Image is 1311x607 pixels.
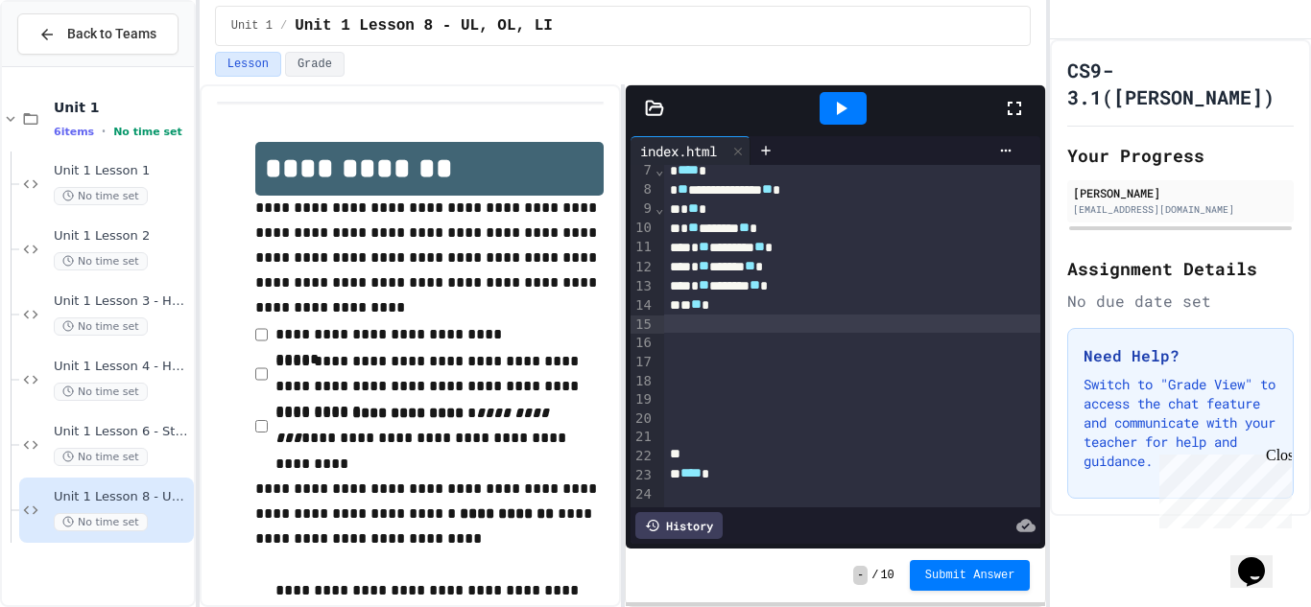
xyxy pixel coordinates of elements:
span: 6 items [54,126,94,138]
div: 14 [631,296,655,315]
div: index.html [631,136,751,165]
div: 18 [631,372,655,391]
span: No time set [113,126,182,138]
span: 10 [880,568,894,583]
div: 21 [631,428,655,447]
div: 12 [631,258,655,277]
div: [EMAIL_ADDRESS][DOMAIN_NAME] [1073,202,1288,217]
div: [PERSON_NAME] [1073,184,1288,201]
iframe: chat widget [1230,530,1292,588]
span: Fold line [655,200,664,216]
div: 10 [631,219,655,238]
span: Unit 1 Lesson 2 [54,228,190,245]
h2: Your Progress [1067,142,1294,169]
div: 19 [631,390,655,409]
span: Unit 1 Lesson 4 - Headlines Lab [54,359,190,375]
button: Grade [285,52,345,77]
div: 17 [631,353,655,372]
span: Unit 1 Lesson 6 - Stations 1 [54,424,190,440]
div: 9 [631,199,655,219]
span: No time set [54,252,148,270]
span: Unit 1 Lesson 8 - UL, OL, LI [295,14,553,37]
span: Unit 1 Lesson 1 [54,163,190,179]
div: index.html [631,141,727,161]
button: Submit Answer [910,560,1031,591]
div: Chat with us now!Close [8,8,132,122]
span: Unit 1 Lesson 3 - Heading and paragraph tags [54,293,190,310]
div: 16 [631,334,655,353]
h1: CS9-3.1([PERSON_NAME]) [1067,57,1294,110]
span: / [280,18,287,34]
iframe: chat widget [1152,447,1292,528]
div: 8 [631,180,655,199]
span: Unit 1 Lesson 8 - UL, OL, LI [54,489,190,505]
span: Unit 1 [54,99,190,116]
h2: Assignment Details [1067,255,1294,282]
span: Submit Answer [925,568,1015,583]
div: No due date set [1067,290,1294,313]
span: No time set [54,448,148,466]
div: 20 [631,409,655,429]
span: • [102,124,106,139]
div: 23 [631,466,655,485]
div: 13 [631,277,655,296]
h3: Need Help? [1084,344,1277,367]
span: Fold line [655,162,664,177]
div: 22 [631,447,655,466]
div: 7 [631,161,655,180]
span: Unit 1 [231,18,273,34]
button: Lesson [215,52,281,77]
div: History [635,512,723,539]
button: Back to Teams [17,13,179,55]
div: 11 [631,238,655,257]
span: No time set [54,513,148,531]
span: No time set [54,187,148,205]
span: No time set [54,383,148,401]
div: 15 [631,315,655,335]
span: - [853,566,868,585]
p: Switch to "Grade View" to access the chat feature and communicate with your teacher for help and ... [1084,375,1277,471]
span: / [871,568,878,583]
span: Back to Teams [67,24,156,44]
div: 24 [631,485,655,504]
span: No time set [54,317,148,336]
